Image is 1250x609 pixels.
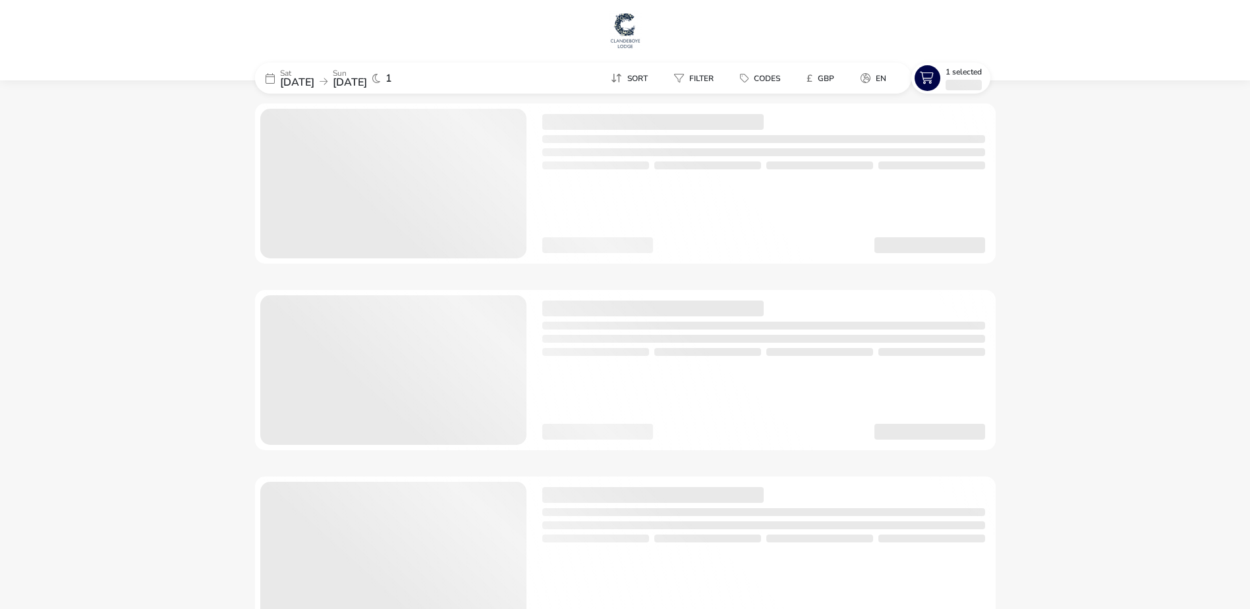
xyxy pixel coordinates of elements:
span: Codes [754,73,780,84]
i: £ [807,72,812,85]
p: Sat [280,69,314,77]
naf-pibe-menu-bar-item: £GBP [796,69,850,88]
button: 1 Selected [911,63,990,94]
button: Filter [664,69,724,88]
span: 1 Selected [946,67,982,77]
span: Sort [627,73,648,84]
span: en [876,73,886,84]
span: [DATE] [280,75,314,90]
span: GBP [818,73,834,84]
naf-pibe-menu-bar-item: Codes [729,69,796,88]
span: Filter [689,73,714,84]
div: Sat[DATE]Sun[DATE]1 [255,63,453,94]
span: 1 [385,73,392,84]
naf-pibe-menu-bar-item: 1 Selected [911,63,996,94]
button: £GBP [796,69,845,88]
naf-pibe-menu-bar-item: Filter [664,69,729,88]
button: Codes [729,69,791,88]
button: Sort [600,69,658,88]
naf-pibe-menu-bar-item: en [850,69,902,88]
button: en [850,69,897,88]
p: Sun [333,69,367,77]
img: Main Website [609,11,642,50]
naf-pibe-menu-bar-item: Sort [600,69,664,88]
span: [DATE] [333,75,367,90]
